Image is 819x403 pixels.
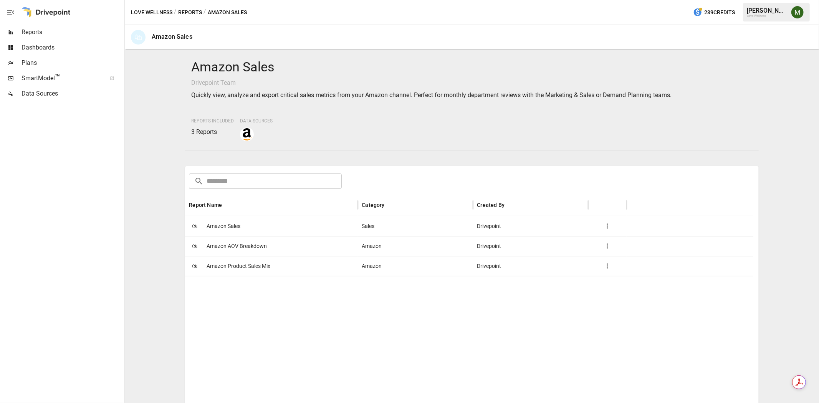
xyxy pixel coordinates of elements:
p: 3 Reports [191,127,234,137]
span: Amazon AOV Breakdown [207,236,267,256]
span: 239 Credits [704,8,735,17]
span: ™ [55,73,60,82]
div: / [174,8,177,17]
button: Sort [223,200,233,210]
p: Drivepoint Team [191,78,752,88]
button: Meredith Lacasse [787,2,808,23]
img: amazon [241,128,253,140]
span: Amazon Sales [207,216,240,236]
span: Reports [22,28,123,37]
span: Dashboards [22,43,123,52]
span: 🛍 [189,220,200,232]
div: Amazon [358,256,473,276]
div: Love Wellness [747,14,787,18]
div: Amazon [358,236,473,256]
button: Sort [505,200,516,210]
div: Drivepoint [473,256,588,276]
button: Sort [386,200,396,210]
div: Amazon Sales [152,33,192,40]
span: SmartModel [22,74,101,83]
div: Category [362,202,384,208]
div: 🛍 [131,30,146,45]
div: Sales [358,216,473,236]
button: Reports [178,8,202,17]
div: Report Name [189,202,222,208]
img: Meredith Lacasse [791,6,804,18]
div: / [204,8,206,17]
p: Quickly view, analyze and export critical sales metrics from your Amazon channel. Perfect for mon... [191,91,752,100]
span: Data Sources [240,118,273,124]
span: 🛍 [189,260,200,272]
button: Love Wellness [131,8,172,17]
span: Data Sources [22,89,123,98]
h4: Amazon Sales [191,59,752,75]
span: Reports Included [191,118,234,124]
div: Drivepoint [473,216,588,236]
span: Plans [22,58,123,68]
div: Drivepoint [473,236,588,256]
div: [PERSON_NAME] [747,7,787,14]
div: Created By [477,202,505,208]
span: 🛍 [189,240,200,252]
button: 239Credits [690,5,738,20]
span: Amazon Product Sales Mix [207,256,270,276]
